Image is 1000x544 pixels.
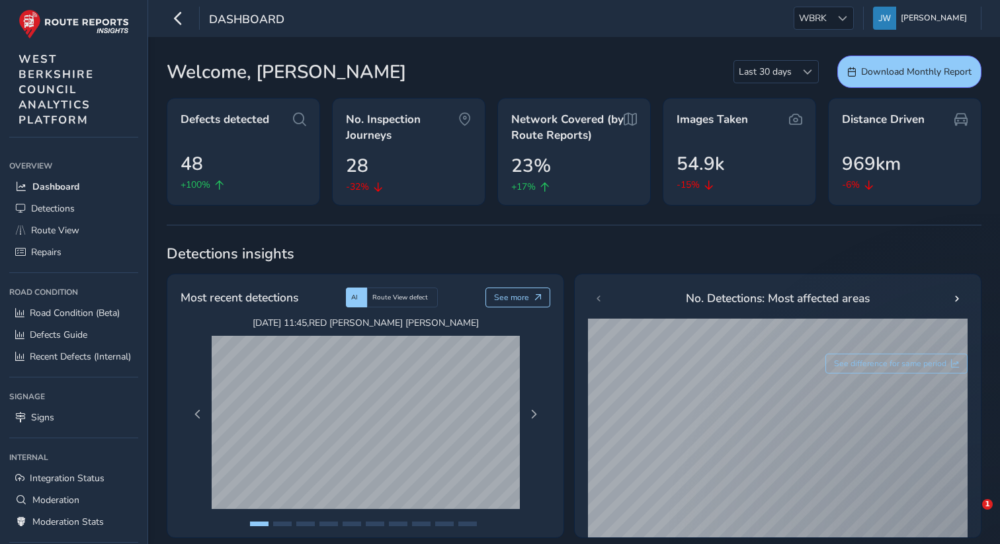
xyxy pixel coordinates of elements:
[209,11,284,30] span: Dashboard
[181,289,298,306] span: Most recent detections
[167,244,981,264] span: Detections insights
[794,7,831,29] span: WBRK
[372,293,428,302] span: Route View defect
[677,178,700,192] span: -15%
[955,499,987,531] iframe: Intercom live chat
[873,7,972,30] button: [PERSON_NAME]
[188,405,207,424] button: Previous Page
[181,150,203,178] span: 48
[9,302,138,324] a: Road Condition (Beta)
[9,467,138,489] a: Integration Status
[9,346,138,368] a: Recent Defects (Internal)
[30,329,87,341] span: Defects Guide
[9,489,138,511] a: Moderation
[412,522,431,526] button: Page 8
[30,307,120,319] span: Road Condition (Beta)
[346,152,368,180] span: 28
[19,9,129,39] img: rr logo
[346,180,369,194] span: -32%
[9,241,138,263] a: Repairs
[30,472,104,485] span: Integration Status
[9,324,138,346] a: Defects Guide
[31,411,54,424] span: Signs
[494,292,529,303] span: See more
[677,150,724,178] span: 54.9k
[837,56,981,88] button: Download Monthly Report
[343,522,361,526] button: Page 5
[834,358,946,369] span: See difference for same period
[31,246,62,258] span: Repairs
[31,224,79,237] span: Route View
[351,293,358,302] span: AI
[511,152,551,180] span: 23%
[677,112,748,128] span: Images Taken
[250,522,269,526] button: Page 1
[181,112,269,128] span: Defects detected
[346,288,367,307] div: AI
[19,52,94,128] span: WEST BERKSHIRE COUNCIL ANALYTICS PLATFORM
[982,499,993,510] span: 1
[9,511,138,533] a: Moderation Stats
[842,150,901,178] span: 969km
[389,522,407,526] button: Page 7
[9,176,138,198] a: Dashboard
[9,407,138,428] a: Signs
[9,219,138,241] a: Route View
[181,178,210,192] span: +100%
[524,405,543,424] button: Next Page
[861,65,972,78] span: Download Monthly Report
[458,522,477,526] button: Page 10
[367,288,438,307] div: Route View defect
[31,202,75,215] span: Detections
[9,198,138,219] a: Detections
[9,156,138,176] div: Overview
[9,282,138,302] div: Road Condition
[842,178,860,192] span: -6%
[296,522,315,526] button: Page 3
[873,7,896,30] img: diamond-layout
[901,7,967,30] span: [PERSON_NAME]
[485,288,551,307] button: See more
[734,61,796,83] span: Last 30 days
[212,317,520,329] span: [DATE] 11:45 , RED [PERSON_NAME] [PERSON_NAME]
[167,58,406,86] span: Welcome, [PERSON_NAME]
[9,447,138,467] div: Internal
[686,290,870,307] span: No. Detections: Most affected areas
[319,522,338,526] button: Page 4
[511,112,624,143] span: Network Covered (by Route Reports)
[825,354,968,373] button: See difference for same period
[32,180,79,193] span: Dashboard
[511,180,536,194] span: +17%
[842,112,925,128] span: Distance Driven
[273,522,292,526] button: Page 2
[9,387,138,407] div: Signage
[32,516,104,528] span: Moderation Stats
[30,350,131,363] span: Recent Defects (Internal)
[32,494,79,506] span: Moderation
[435,522,454,526] button: Page 9
[346,112,458,143] span: No. Inspection Journeys
[366,522,384,526] button: Page 6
